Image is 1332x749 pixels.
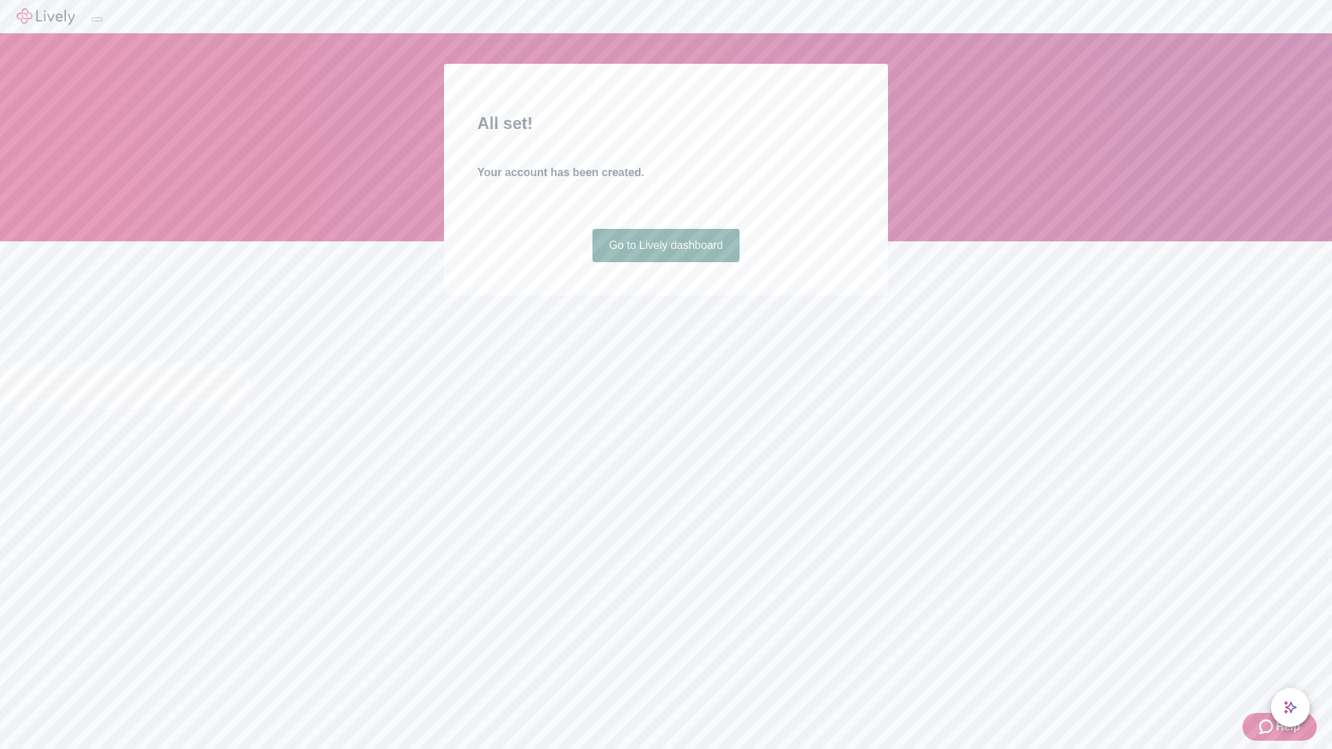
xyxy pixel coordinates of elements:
[477,111,855,136] h2: All set!
[17,8,75,25] img: Lively
[477,164,855,181] h4: Your account has been created.
[92,17,103,21] button: Log out
[592,229,740,262] a: Go to Lively dashboard
[1283,700,1297,714] svg: Lively AI Assistant
[1271,688,1310,727] button: chat
[1243,713,1317,741] button: Zendesk support iconHelp
[1259,718,1276,735] svg: Zendesk support icon
[1276,718,1300,735] span: Help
